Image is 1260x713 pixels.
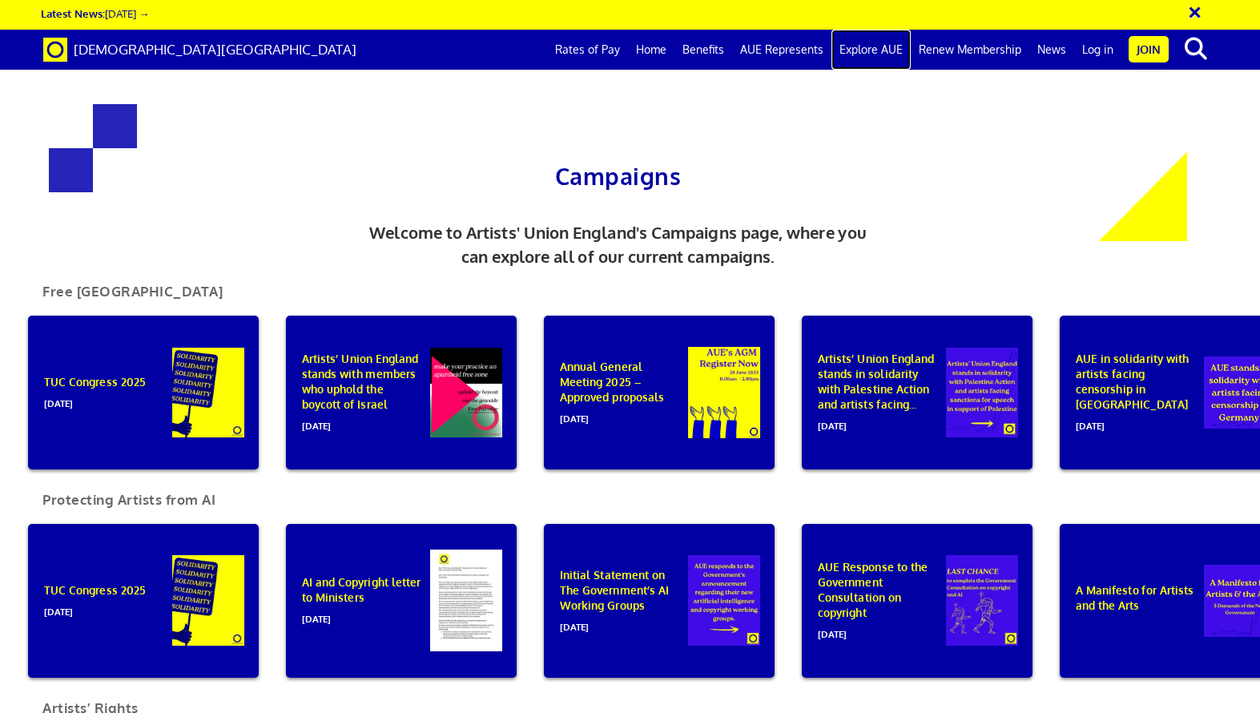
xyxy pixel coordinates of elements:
[911,30,1029,70] a: Renew Membership
[532,524,787,678] a: Initial Statement on The Government’s AI Working Groups[DATE]
[30,493,227,514] h2: Protecting Artists from AI
[274,316,529,469] a: Artists’ Union England stands with members who uphold the boycott of Israel[DATE]
[732,30,831,70] a: AUE Represents
[30,284,235,306] h2: Free [GEOGRAPHIC_DATA]
[41,6,149,20] a: Latest News:[DATE] →
[555,162,681,191] span: Campaigns
[16,524,271,678] a: TUC Congress 2025[DATE]
[674,30,732,70] a: Benefits
[628,30,674,70] a: Home
[790,316,1045,469] a: Artists’ Union England stands in solidarity with Palestine Action and artists facing...[DATE]
[790,524,1045,678] a: AUE Response to the Government Consultation on copyright[DATE]
[16,316,271,469] a: TUC Congress 2025[DATE]
[74,41,356,58] span: [DEMOGRAPHIC_DATA][GEOGRAPHIC_DATA]
[1172,32,1221,66] button: search
[356,220,880,269] p: Welcome to Artists' Union England's Campaigns page, where you can explore all of our current camp...
[274,524,529,678] a: AI and Copyright letter to Ministers[DATE]
[1129,36,1169,62] a: Join
[41,6,105,20] strong: Latest News:
[1029,30,1074,70] a: News
[547,30,628,70] a: Rates of Pay
[31,30,368,70] a: Brand [DEMOGRAPHIC_DATA][GEOGRAPHIC_DATA]
[831,30,911,70] a: Explore AUE
[532,316,787,469] a: Annual General Meeting 2025 – Approved proposals[DATE]
[1074,30,1121,70] a: Log in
